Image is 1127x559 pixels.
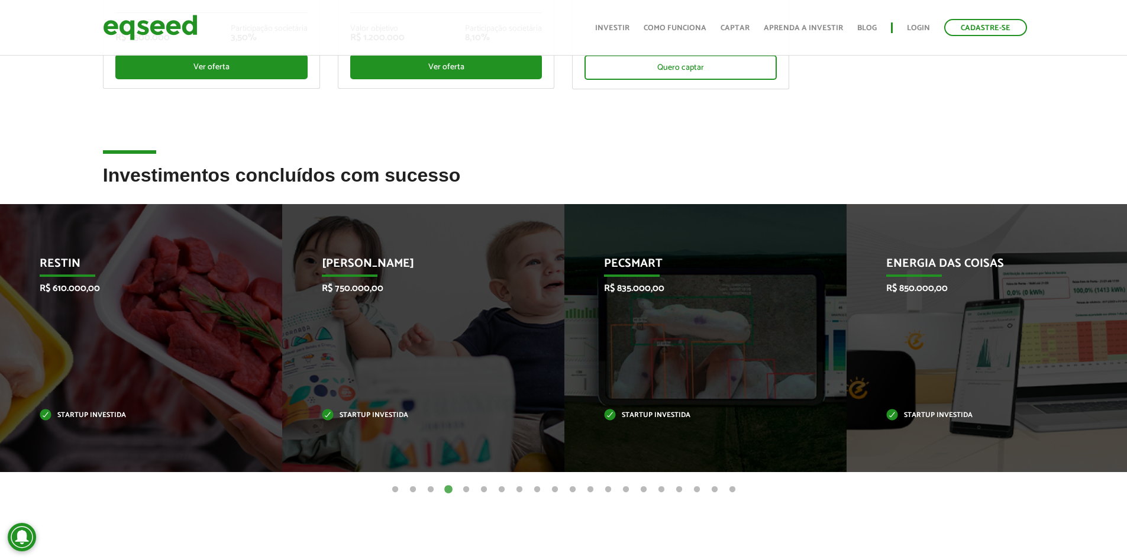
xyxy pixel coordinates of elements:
[886,412,1071,419] p: Startup investida
[764,24,843,32] a: Aprenda a investir
[604,283,789,294] p: R$ 835.000,00
[644,24,706,32] a: Como funciona
[443,484,454,496] button: 4 of 20
[322,283,507,294] p: R$ 750.000,00
[709,484,721,496] button: 19 of 20
[103,165,1025,203] h2: Investimentos concluídos com sucesso
[549,484,561,496] button: 10 of 20
[567,484,579,496] button: 11 of 20
[496,484,508,496] button: 7 of 20
[602,484,614,496] button: 13 of 20
[907,24,930,32] a: Login
[350,54,542,79] div: Ver oferta
[886,283,1071,294] p: R$ 850.000,00
[460,484,472,496] button: 5 of 20
[115,54,308,79] div: Ver oferta
[407,484,419,496] button: 2 of 20
[40,283,225,294] p: R$ 610.000,00
[604,412,789,419] p: Startup investida
[531,484,543,496] button: 9 of 20
[726,484,738,496] button: 20 of 20
[514,484,525,496] button: 8 of 20
[478,484,490,496] button: 6 of 20
[620,484,632,496] button: 14 of 20
[604,257,789,277] p: Pecsmart
[322,412,507,419] p: Startup investida
[585,484,596,496] button: 12 of 20
[638,484,650,496] button: 15 of 20
[322,257,507,277] p: [PERSON_NAME]
[595,24,629,32] a: Investir
[944,19,1027,36] a: Cadastre-se
[886,257,1071,277] p: Energia das Coisas
[425,484,437,496] button: 3 of 20
[721,24,750,32] a: Captar
[585,55,777,80] div: Quero captar
[40,412,225,419] p: Startup investida
[655,484,667,496] button: 16 of 20
[103,12,198,43] img: EqSeed
[857,24,877,32] a: Blog
[691,484,703,496] button: 18 of 20
[673,484,685,496] button: 17 of 20
[389,484,401,496] button: 1 of 20
[40,257,225,277] p: Restin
